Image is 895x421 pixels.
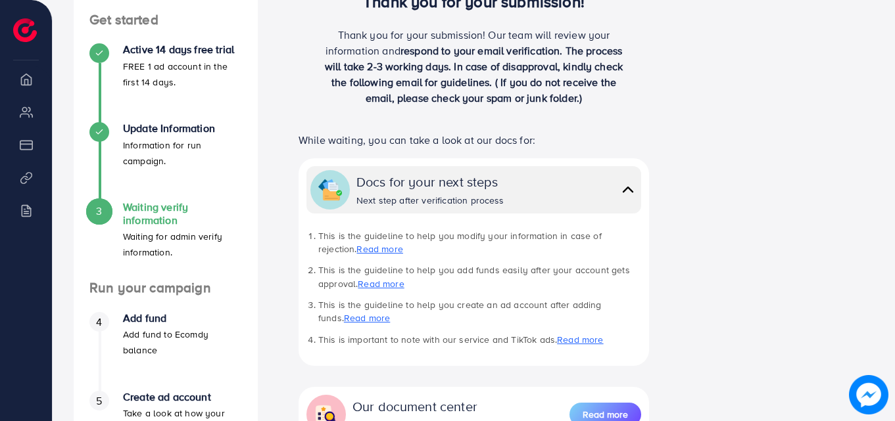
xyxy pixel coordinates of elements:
li: Active 14 days free trial [74,43,258,122]
p: Information for run campaign. [123,137,242,169]
span: Read more [583,408,628,421]
img: collapse [318,178,342,202]
p: While waiting, you can take a look at our docs for: [299,132,649,148]
h4: Update Information [123,122,242,135]
span: respond to your email verification. The process will take 2-3 working days. In case of disapprova... [325,43,623,105]
a: Read more [557,333,603,346]
li: Add fund [74,312,258,391]
h4: Create ad account [123,391,242,403]
p: Waiting for admin verify information. [123,229,242,260]
div: Next step after verification process [356,194,504,207]
div: Docs for your next steps [356,172,504,191]
a: Read more [344,311,390,324]
li: This is important to note with our service and TikTok ads. [318,333,641,346]
li: This is the guideline to help you create an ad account after adding funds. [318,298,641,325]
img: logo [13,18,37,42]
h4: Get started [74,12,258,28]
img: image [849,375,888,414]
div: Our document center [352,397,552,416]
h4: Waiting verify information [123,201,242,226]
span: 4 [96,315,102,330]
li: Update Information [74,122,258,201]
h4: Active 14 days free trial [123,43,242,56]
h4: Add fund [123,312,242,324]
span: 3 [96,204,102,219]
a: Read more [356,242,402,255]
p: FREE 1 ad account in the first 14 days. [123,58,242,90]
img: collapse [619,180,637,199]
span: 5 [96,393,102,409]
li: Waiting verify information [74,201,258,280]
a: Read more [358,277,404,290]
li: This is the guideline to help you add funds easily after your account gets approval. [318,263,641,290]
li: This is the guideline to help you modify your information in case of rejection. [318,229,641,256]
p: Thank you for your submission! Our team will review your information and [318,27,630,106]
p: Add fund to Ecomdy balance [123,326,242,358]
h4: Run your campaign [74,280,258,296]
